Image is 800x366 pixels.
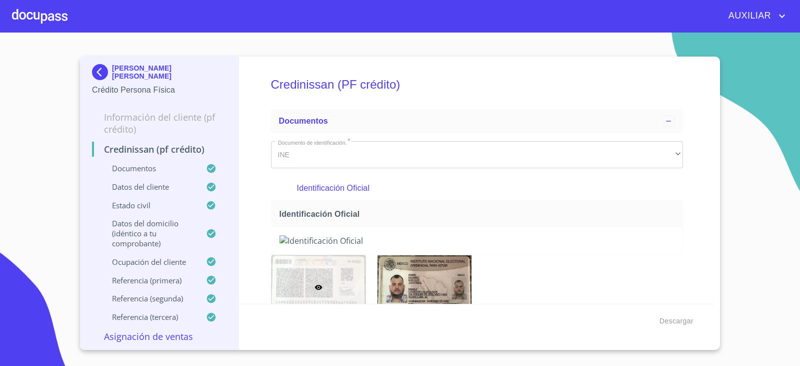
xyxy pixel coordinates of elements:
[721,8,788,24] button: account of current user
[279,209,679,219] span: Identificación Oficial
[92,275,206,285] p: Referencia (primera)
[92,64,226,84] div: [PERSON_NAME] [PERSON_NAME]
[112,64,226,80] p: [PERSON_NAME] [PERSON_NAME]
[92,293,206,303] p: Referencia (segunda)
[92,218,206,248] p: Datos del domicilio (idéntico a tu comprobante)
[279,117,328,125] span: Documentos
[92,143,226,155] p: Credinissan (PF crédito)
[92,111,226,135] p: Información del cliente (PF crédito)
[92,312,206,322] p: Referencia (tercera)
[659,315,693,327] span: Descargar
[92,84,226,96] p: Crédito Persona Física
[271,109,683,133] div: Documentos
[271,141,683,168] div: INE
[92,330,226,342] p: Asignación de Ventas
[297,182,657,194] p: Identificación Oficial
[279,235,675,246] img: Identificación Oficial
[92,182,206,192] p: Datos del cliente
[92,163,206,173] p: Documentos
[271,64,683,105] h5: Credinissan (PF crédito)
[721,8,776,24] span: AUXILIAR
[655,312,697,330] button: Descargar
[92,257,206,267] p: Ocupación del Cliente
[377,255,471,319] img: Identificación Oficial
[92,64,112,80] img: Docupass spot blue
[92,200,206,210] p: Estado civil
